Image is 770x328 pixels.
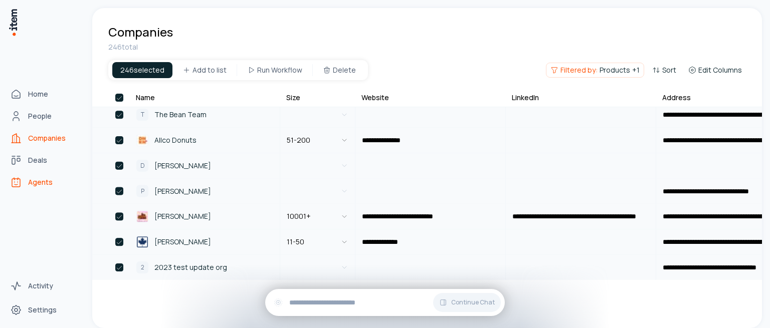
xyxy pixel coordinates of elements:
[28,155,47,165] span: Deals
[28,305,57,315] span: Settings
[662,93,691,103] div: Address
[130,204,279,228] a: Girish Patel[PERSON_NAME]
[662,65,676,75] span: Sort
[361,93,389,103] div: Website
[136,185,148,197] div: P
[315,62,364,78] button: Delete
[130,128,279,152] a: Allco DonutsAllco Donuts
[130,103,279,127] a: TThe Bean Team
[512,93,539,103] div: LinkedIn
[6,276,82,296] a: Activity
[28,89,48,99] span: Home
[130,179,279,203] a: P[PERSON_NAME]
[28,133,66,143] span: Companies
[6,84,82,104] a: Home
[265,289,505,316] div: Continue Chat
[6,150,82,170] a: Deals
[154,236,211,247] span: [PERSON_NAME]
[286,93,300,103] div: Size
[130,230,279,254] a: Sachin Shah[PERSON_NAME]
[28,111,52,121] span: People
[6,172,82,192] a: Agents
[648,63,680,77] button: Sort
[28,281,53,291] span: Activity
[6,106,82,126] a: People
[108,24,173,40] h1: Companies
[136,236,148,248] img: Sachin Shah
[136,134,148,146] img: Allco Donuts
[154,160,211,171] span: [PERSON_NAME]
[136,210,148,222] img: Girish Patel
[154,186,211,197] span: [PERSON_NAME]
[560,65,598,75] span: Filtered by:
[239,62,310,78] button: Run Workflow
[433,293,501,312] button: Continue Chat
[154,135,197,146] span: Allco Donuts
[136,93,155,103] div: Name
[154,262,227,273] span: 2023 test update org
[136,261,148,273] div: 2
[698,65,742,75] span: Edit Columns
[28,177,53,187] span: Agents
[8,8,18,37] img: Item Brain Logo
[136,109,148,121] div: T
[546,63,644,78] button: Filtered by:Products+1
[174,62,235,78] button: Add to list
[632,65,640,75] span: + 1
[108,42,746,52] div: 246 total
[112,62,172,78] div: 246 selected
[600,65,630,75] span: Products
[154,109,207,120] span: The Bean Team
[6,300,82,320] a: Settings
[130,255,279,279] a: 22023 test update org
[451,298,495,306] span: Continue Chat
[6,128,82,148] a: Companies
[684,63,746,77] button: Edit Columns
[130,154,279,178] a: D[PERSON_NAME]
[154,211,211,222] span: [PERSON_NAME]
[136,160,148,172] div: D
